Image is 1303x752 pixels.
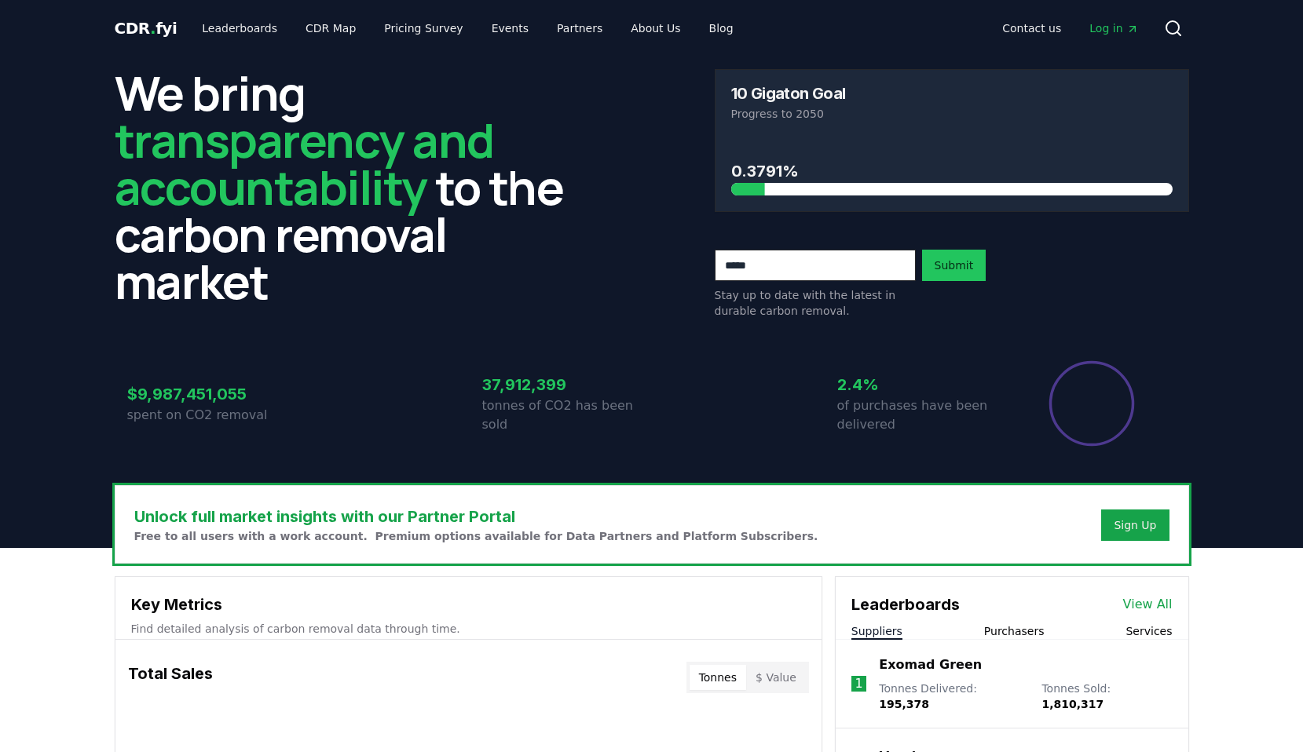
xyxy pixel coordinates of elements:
span: Log in [1089,20,1138,36]
p: Free to all users with a work account. Premium options available for Data Partners and Platform S... [134,528,818,544]
p: of purchases have been delivered [837,396,1007,434]
a: Pricing Survey [372,14,475,42]
h3: $9,987,451,055 [127,382,297,406]
h2: We bring to the carbon removal market [115,69,589,305]
h3: Leaderboards [851,593,960,616]
a: Exomad Green [879,655,982,674]
a: CDR.fyi [115,17,178,39]
a: Partners [544,14,615,42]
a: Leaderboards [189,14,290,42]
p: tonnes of CO2 has been sold [482,396,652,434]
button: Suppliers [851,623,902,639]
a: CDR Map [293,14,368,42]
span: transparency and accountability [115,108,494,219]
a: Events [479,14,541,42]
div: Percentage of sales delivered [1048,360,1136,447]
a: Blog [697,14,746,42]
a: About Us [618,14,693,42]
button: $ Value [746,665,806,690]
p: 1 [855,674,862,693]
span: 1,810,317 [1041,698,1104,710]
button: Tonnes [690,665,746,690]
a: View All [1123,595,1173,614]
h3: 10 Gigaton Goal [731,86,846,101]
h3: Total Sales [128,662,213,693]
a: Sign Up [1114,517,1156,533]
p: spent on CO2 removal [127,406,297,425]
p: Tonnes Delivered : [879,681,1026,712]
button: Purchasers [984,623,1045,639]
button: Submit [922,250,986,281]
p: Stay up to date with the latest in durable carbon removal. [715,287,916,319]
p: Find detailed analysis of carbon removal data through time. [131,621,806,637]
span: 195,378 [879,698,929,710]
h3: Unlock full market insights with our Partner Portal [134,505,818,528]
a: Log in [1077,14,1151,42]
h3: 0.3791% [731,159,1173,183]
button: Services [1125,623,1172,639]
a: Contact us [990,14,1074,42]
p: Tonnes Sold : [1041,681,1172,712]
span: CDR fyi [115,19,178,38]
p: Progress to 2050 [731,106,1173,122]
span: . [150,19,156,38]
h3: 37,912,399 [482,373,652,396]
h3: 2.4% [837,373,1007,396]
nav: Main [189,14,745,42]
h3: Key Metrics [131,593,806,616]
button: Sign Up [1101,509,1169,541]
nav: Main [990,14,1151,42]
